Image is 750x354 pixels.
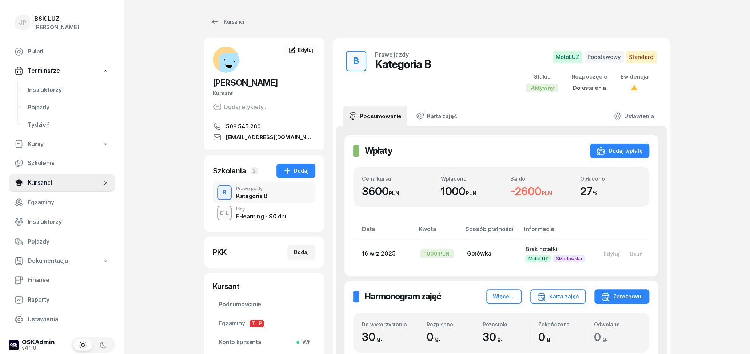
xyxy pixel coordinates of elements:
[441,176,502,182] div: Wpłacono
[362,321,418,327] div: Do wykorzystania
[362,185,432,198] div: 3600
[594,330,611,343] span: 0
[9,213,115,231] a: Instruktorzy
[28,295,109,305] span: Raporty
[580,185,641,198] div: 27
[526,84,558,92] div: Aktywny
[213,281,315,291] div: Kursant
[427,321,473,327] div: Rozpisano
[553,255,585,262] span: Skłodowska
[236,213,286,219] div: E-learning - 90 dni
[553,51,582,63] span: MotoLUZ
[28,256,68,266] span: Dokumentacja
[377,335,382,342] small: g.
[226,122,260,131] span: 508 545 280
[497,335,502,342] small: g.
[493,292,515,301] div: Więcej...
[537,292,579,301] div: Karta zajęć
[213,203,315,223] button: E-LInnyE-learning - 90 dni
[525,245,557,253] span: Brak notatki
[343,106,407,126] a: Podsumowanie
[19,20,27,26] span: JP
[530,289,586,304] button: Karta zajęć
[362,330,385,343] span: 30
[630,251,643,257] div: Usuń
[213,102,268,111] button: Dodaj etykiety...
[213,77,278,88] span: [PERSON_NAME]
[213,133,315,142] a: [EMAIL_ADDRESS][DOMAIN_NAME]
[9,136,115,153] a: Kursy
[236,207,286,211] div: Inny
[204,15,251,29] a: Kursanci
[580,176,641,182] div: Opłacono
[594,289,649,304] button: Zarezerwuj
[217,206,232,220] button: E-L
[217,185,232,200] button: B
[441,185,502,198] div: 1000
[620,72,648,81] div: Ewidencja
[213,334,315,351] a: Konto kursantaWł
[602,335,607,342] small: g.
[375,52,408,57] div: Prawo jazdy
[283,44,318,57] a: Edytuj
[251,167,258,174] span: 2
[22,99,115,116] a: Pojazdy
[28,217,109,227] span: Instruktorzy
[28,85,109,95] span: Instruktorzy
[9,233,115,250] a: Pojazdy
[22,81,115,99] a: Instruktorzy
[9,194,115,211] a: Egzaminy
[546,335,551,342] small: g.
[219,319,310,328] span: Egzaminy
[236,193,268,199] div: Kategoria B
[599,248,625,260] button: Edytuj
[9,43,115,60] a: Pulpit
[541,190,552,197] small: PLN
[213,247,227,257] div: PKK
[28,198,109,207] span: Egzaminy
[22,116,115,134] a: Tydzień
[590,144,649,158] button: Dodaj wpłatę
[9,291,115,309] a: Raporty
[294,248,309,257] div: Dodaj
[213,315,315,332] a: EgzaminyTP
[519,224,593,240] th: Informacje
[461,224,519,240] th: Sposób płatności
[597,146,643,155] div: Dodaj wpłatę
[28,237,109,246] span: Pojazdy
[9,63,115,79] a: Terminarze
[28,140,44,149] span: Kursy
[9,271,115,289] a: Finanse
[427,330,444,343] span: 0
[9,311,115,328] a: Ustawienia
[219,300,310,309] span: Podsumowanie
[592,190,597,197] small: %
[571,72,607,81] div: Rozpoczęcie
[585,51,624,63] span: Podstawowy
[526,72,558,81] div: Status
[236,186,268,191] div: Prawo jazdy
[365,145,392,157] h2: Wpłaty
[283,166,309,175] div: Dodaj
[388,190,399,197] small: PLN
[28,275,109,285] span: Finanse
[250,320,257,327] span: T
[482,321,529,327] div: Pozostało
[9,174,115,192] a: Kursanci
[538,330,555,343] span: 0
[220,186,230,199] div: B
[219,338,310,347] span: Konto kursanta
[351,54,362,68] div: B
[211,17,244,26] div: Kursanci
[467,249,514,258] div: Gotówka
[486,289,522,304] button: Więcej...
[353,224,414,240] th: Data
[9,340,19,350] img: logo-xs-dark@2x.png
[538,321,585,327] div: Zakończono
[466,190,476,197] small: PLN
[9,253,115,269] a: Dokumentacja
[601,292,643,301] div: Zarezerwuj
[607,106,659,126] a: Ustawienia
[420,249,454,258] div: 1000 PLN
